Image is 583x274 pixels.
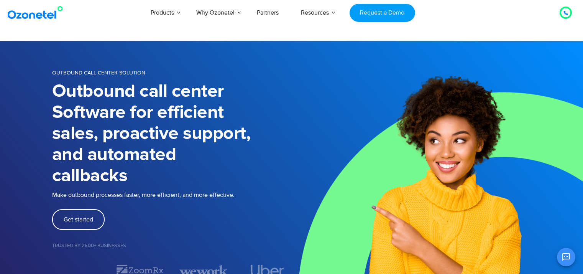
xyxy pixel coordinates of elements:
[350,4,415,22] a: Request a Demo
[52,209,105,230] a: Get started
[52,69,145,76] span: OUTBOUND CALL CENTER SOLUTION
[64,216,93,223] span: Get started
[557,248,575,266] button: Open chat
[52,243,292,248] h5: Trusted by 2500+ Businesses
[52,81,292,187] h1: Outbound call center Software for efficient sales, proactive support, and automated callbacks
[52,190,292,200] p: Make outbound processes faster, more efficient, and more effective.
